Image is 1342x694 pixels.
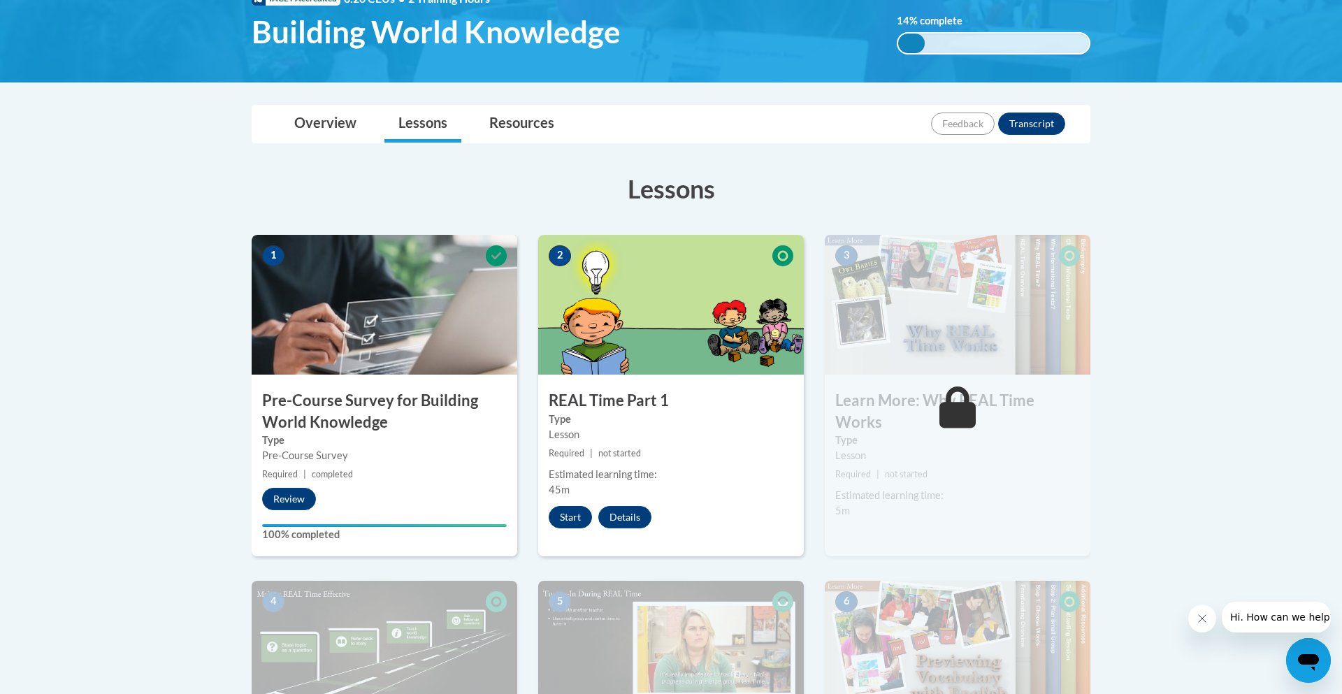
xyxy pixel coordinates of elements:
[262,524,507,527] div: Your progress
[549,427,793,442] div: Lesson
[303,469,306,479] span: |
[262,469,298,479] span: Required
[262,527,507,542] label: 100% completed
[898,34,925,53] div: 14%
[262,591,284,612] span: 4
[475,106,568,143] a: Resources
[262,245,284,266] span: 1
[1286,638,1331,683] iframe: Button to launch messaging window
[885,469,928,479] span: not started
[1188,605,1216,632] iframe: Close message
[280,106,370,143] a: Overview
[590,448,593,458] span: |
[549,591,571,612] span: 5
[252,171,1090,206] h3: Lessons
[538,235,804,375] img: Course Image
[252,235,517,375] img: Course Image
[598,448,641,458] span: not started
[262,448,507,463] div: Pre-Course Survey
[262,488,316,510] button: Review
[931,113,995,135] button: Feedback
[835,469,871,479] span: Required
[549,412,793,427] label: Type
[835,448,1080,463] div: Lesson
[262,433,507,448] label: Type
[538,390,804,412] h3: REAL Time Part 1
[897,13,977,29] label: % complete
[835,505,850,516] span: 5m
[549,484,570,496] span: 45m
[835,591,858,612] span: 6
[8,10,113,21] span: Hi. How can we help?
[1222,602,1331,632] iframe: Message from company
[835,245,858,266] span: 3
[897,15,909,27] span: 14
[384,106,461,143] a: Lessons
[549,448,584,458] span: Required
[252,390,517,433] h3: Pre-Course Survey for Building World Knowledge
[835,433,1080,448] label: Type
[876,469,879,479] span: |
[825,235,1090,375] img: Course Image
[598,506,651,528] button: Details
[549,245,571,266] span: 2
[252,13,621,50] span: Building World Knowledge
[549,467,793,482] div: Estimated learning time:
[835,488,1080,503] div: Estimated learning time:
[549,506,592,528] button: Start
[998,113,1065,135] button: Transcript
[825,390,1090,433] h3: Learn More: Why REAL Time Works
[312,469,353,479] span: completed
